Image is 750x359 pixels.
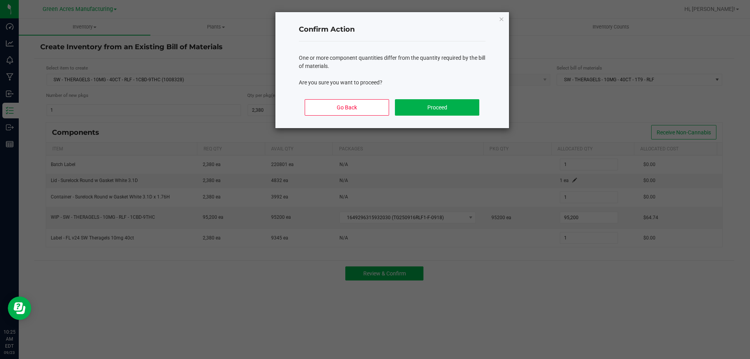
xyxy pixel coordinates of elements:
[305,99,389,116] button: Go Back
[299,54,486,70] p: One or more component quantities differ from the quantity required by the bill of materials.
[499,14,504,23] button: Close
[8,296,31,320] iframe: Resource center
[299,79,486,87] p: Are you sure you want to proceed?
[395,99,479,116] button: Proceed
[299,25,486,35] h4: Confirm Action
